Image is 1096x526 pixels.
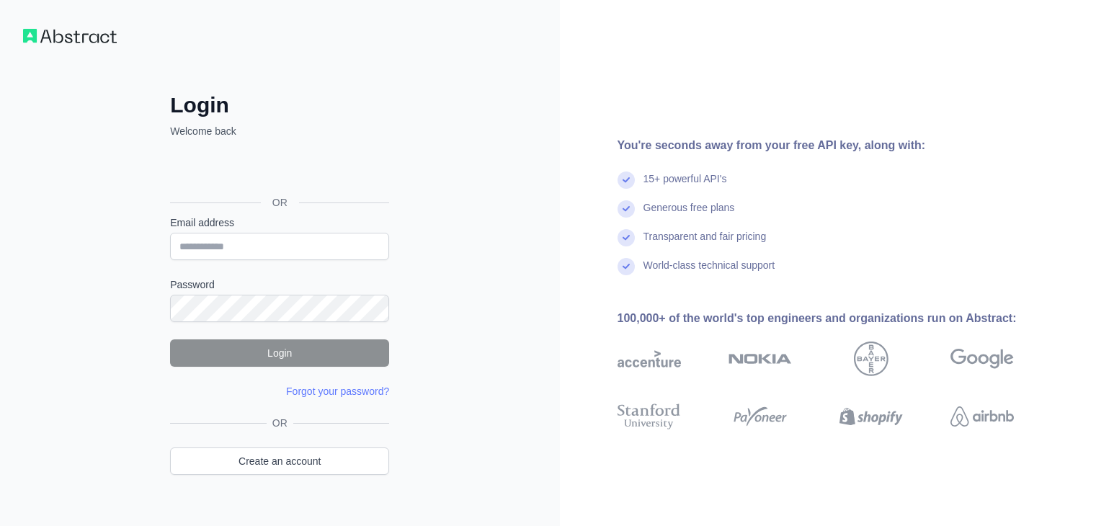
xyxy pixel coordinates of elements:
[170,277,389,292] label: Password
[163,154,393,186] iframe: Sign in with Google Button
[170,124,389,138] p: Welcome back
[729,342,792,376] img: nokia
[261,195,299,210] span: OR
[839,401,903,432] img: shopify
[618,401,681,432] img: stanford university
[286,385,389,397] a: Forgot your password?
[618,171,635,189] img: check mark
[267,416,293,430] span: OR
[618,137,1060,154] div: You're seconds away from your free API key, along with:
[854,342,888,376] img: bayer
[729,401,792,432] img: payoneer
[170,215,389,230] label: Email address
[643,200,735,229] div: Generous free plans
[170,447,389,475] a: Create an account
[170,92,389,118] h2: Login
[618,229,635,246] img: check mark
[170,339,389,367] button: Login
[618,200,635,218] img: check mark
[643,171,727,200] div: 15+ powerful API's
[950,401,1014,432] img: airbnb
[950,342,1014,376] img: google
[618,310,1060,327] div: 100,000+ of the world's top engineers and organizations run on Abstract:
[618,258,635,275] img: check mark
[643,229,767,258] div: Transparent and fair pricing
[643,258,775,287] div: World-class technical support
[23,29,117,43] img: Workflow
[618,342,681,376] img: accenture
